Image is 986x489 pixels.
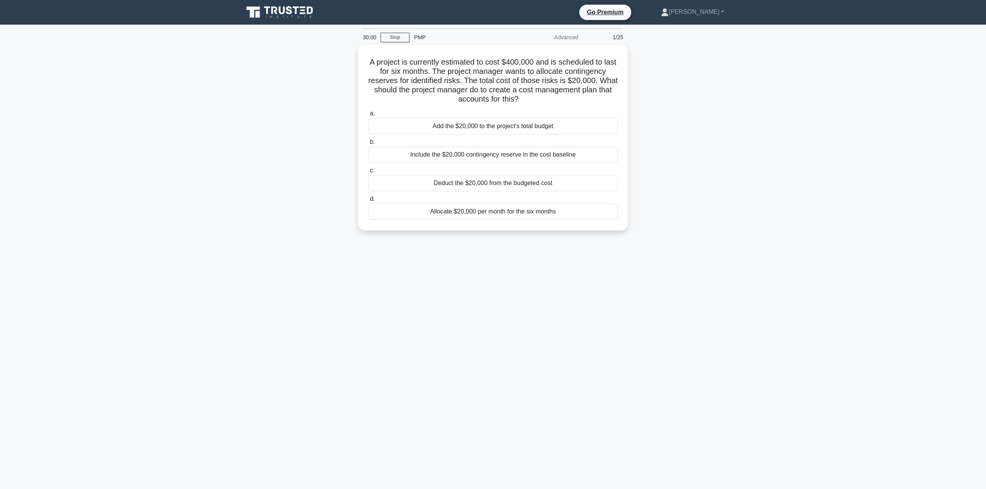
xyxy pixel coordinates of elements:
span: a. [370,110,375,117]
a: [PERSON_NAME] [642,4,743,20]
a: Go Premium [582,7,628,17]
div: Add the $20,000 to the project's total budget [368,118,618,134]
div: 1/25 [583,30,628,45]
h5: A project is currently estimated to cost $400,000 and is scheduled to last for six months. The pr... [367,57,619,104]
span: c. [370,167,374,174]
div: Deduct the $20,000 from the budgeted cost [368,175,618,191]
span: b. [370,139,375,145]
div: 30:00 [358,30,381,45]
div: Include the $20,000 contingency reserve in the cost baseline [368,147,618,163]
div: Advanced [515,30,583,45]
span: d. [370,195,375,202]
div: PMP [409,30,515,45]
div: Allocate $20,000 per month for the six months [368,204,618,220]
a: Stop [381,33,409,42]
